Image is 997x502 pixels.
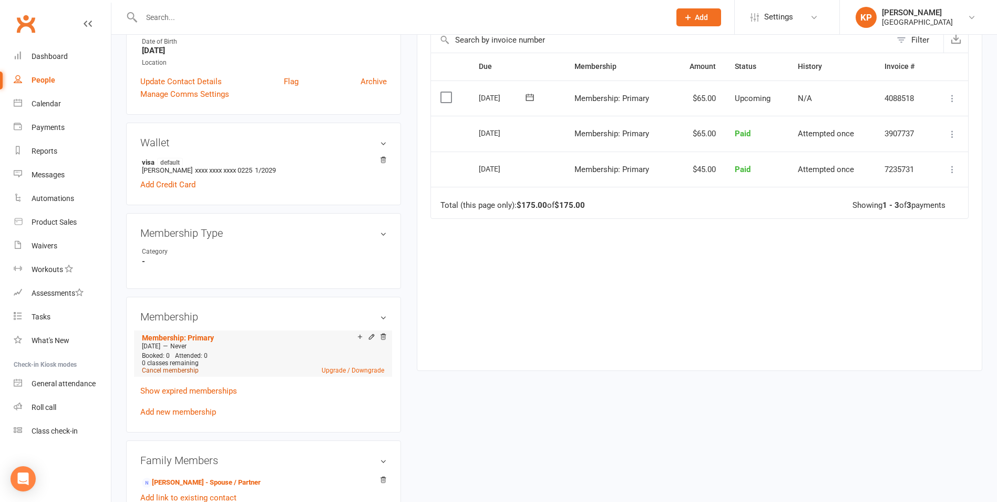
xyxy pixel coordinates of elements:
[673,53,725,80] th: Amount
[735,94,770,103] span: Upcoming
[875,152,931,187] td: 7235731
[361,75,387,88] a: Archive
[140,178,196,191] a: Add Credit Card
[140,88,229,101] a: Manage Comms Settings
[142,247,229,257] div: Category
[142,477,261,488] a: [PERSON_NAME] - Spouse / Partner
[891,27,943,53] button: Filter
[142,352,170,359] span: Booked: 0
[32,313,50,321] div: Tasks
[565,53,673,80] th: Membership
[14,92,111,116] a: Calendar
[32,99,61,108] div: Calendar
[140,407,216,417] a: Add new membership
[14,163,111,187] a: Messages
[431,27,891,53] input: Search by invoice number
[14,329,111,353] a: What's New
[32,194,74,203] div: Automations
[32,427,78,435] div: Class check-in
[140,75,222,88] a: Update Contact Details
[479,125,527,141] div: [DATE]
[798,129,854,138] span: Attempted once
[14,68,111,92] a: People
[673,116,725,152] td: $65.00
[735,165,751,174] span: Paid
[875,116,931,152] td: 3907737
[14,419,111,443] a: Class kiosk mode
[175,352,208,359] span: Attended: 0
[574,165,649,174] span: Membership: Primary
[32,218,77,226] div: Product Sales
[14,139,111,163] a: Reports
[32,379,96,388] div: General attendance
[798,165,854,174] span: Attempted once
[14,116,111,139] a: Payments
[32,289,84,297] div: Assessments
[479,89,527,106] div: [DATE]
[32,336,69,345] div: What's New
[798,94,812,103] span: N/A
[142,58,387,68] div: Location
[907,200,911,210] strong: 3
[882,200,899,210] strong: 1 - 3
[32,265,63,274] div: Workouts
[284,75,299,88] a: Flag
[440,201,585,210] div: Total (this page only): of
[14,282,111,305] a: Assessments
[32,170,65,179] div: Messages
[140,386,237,396] a: Show expired memberships
[14,396,111,419] a: Roll call
[32,403,56,411] div: Roll call
[142,257,387,266] strong: -
[14,210,111,234] a: Product Sales
[14,187,111,210] a: Automations
[14,45,111,68] a: Dashboard
[142,37,387,47] div: Date of Birth
[140,156,387,176] li: [PERSON_NAME]
[856,7,877,28] div: KP
[140,311,387,323] h3: Membership
[875,53,931,80] th: Invoice #
[788,53,875,80] th: History
[14,372,111,396] a: General attendance kiosk mode
[32,52,68,61] div: Dashboard
[479,160,527,177] div: [DATE]
[142,359,199,367] span: 0 classes remaining
[32,76,55,84] div: People
[140,455,387,466] h3: Family Members
[554,200,585,210] strong: $175.00
[142,334,214,342] a: Membership: Primary
[142,343,160,350] span: [DATE]
[157,158,183,166] span: default
[142,158,382,166] strong: visa
[140,137,387,148] h3: Wallet
[882,17,953,27] div: [GEOGRAPHIC_DATA]
[32,147,57,155] div: Reports
[255,166,276,174] span: 1/2029
[695,13,708,22] span: Add
[14,258,111,282] a: Workouts
[32,242,57,250] div: Waivers
[574,129,649,138] span: Membership: Primary
[195,166,252,174] span: xxxx xxxx xxxx 0225
[673,81,725,116] td: $65.00
[140,227,387,239] h3: Membership Type
[764,5,793,29] span: Settings
[139,342,387,350] div: —
[875,81,931,116] td: 4088518
[322,367,384,374] a: Upgrade / Downgrade
[142,367,199,374] a: Cancel membership
[11,466,36,491] div: Open Intercom Messenger
[574,94,649,103] span: Membership: Primary
[142,46,387,55] strong: [DATE]
[735,129,751,138] span: Paid
[14,234,111,258] a: Waivers
[852,201,945,210] div: Showing of payments
[14,305,111,329] a: Tasks
[673,152,725,187] td: $45.00
[170,343,187,350] span: Never
[138,10,663,25] input: Search...
[676,8,721,26] button: Add
[469,53,565,80] th: Due
[13,11,39,37] a: Clubworx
